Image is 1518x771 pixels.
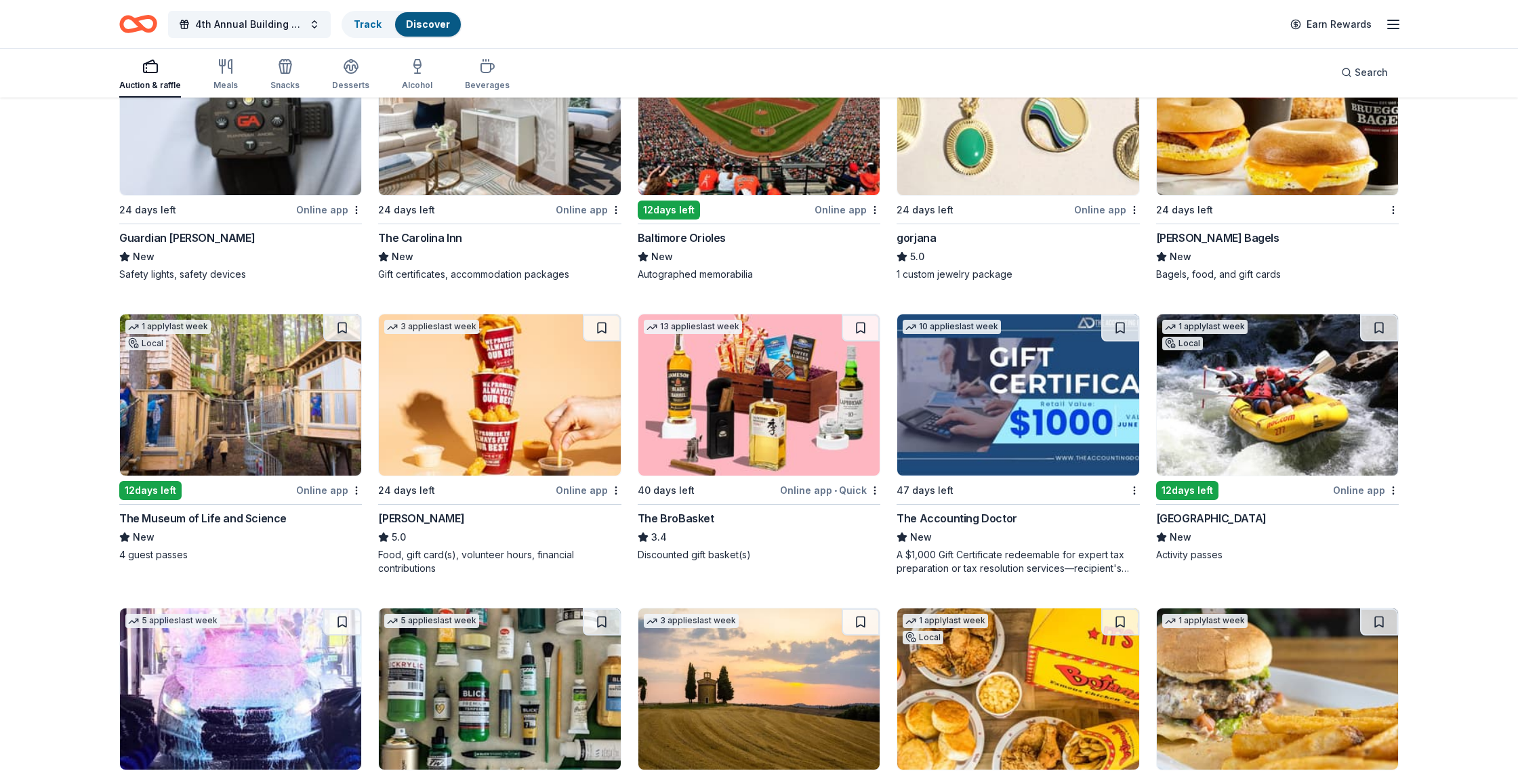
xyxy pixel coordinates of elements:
[1170,249,1191,265] span: New
[378,314,621,575] a: Image for Sheetz3 applieslast week24 days leftOnline app[PERSON_NAME]5.0Food, gift card(s), volun...
[897,33,1139,281] a: Image for gorjana11 applieslast week24 days leftOnline appgorjana5.01 custom jewelry package
[379,608,620,770] img: Image for BLICK Art Materials
[834,485,837,496] span: •
[384,614,479,628] div: 5 applies last week
[1156,230,1279,246] div: [PERSON_NAME] Bagels
[897,510,1017,526] div: The Accounting Doctor
[1355,64,1388,81] span: Search
[556,482,621,499] div: Online app
[384,320,479,334] div: 3 applies last week
[392,249,413,265] span: New
[897,202,953,218] div: 24 days left
[1156,481,1218,500] div: 12 days left
[133,249,155,265] span: New
[897,34,1138,195] img: Image for gorjana
[1156,314,1399,562] a: Image for Nantahala Outdoor Center1 applylast weekLocal12days leftOnline app[GEOGRAPHIC_DATA]NewA...
[1330,59,1399,86] button: Search
[1156,202,1213,218] div: 24 days left
[119,80,181,91] div: Auction & raffle
[342,11,462,38] button: TrackDiscover
[556,201,621,218] div: Online app
[120,314,361,476] img: Image for The Museum of Life and Science
[638,268,880,281] div: Autographed memorabilia
[378,482,435,499] div: 24 days left
[1156,548,1399,562] div: Activity passes
[1156,510,1267,526] div: [GEOGRAPHIC_DATA]
[903,320,1001,334] div: 10 applies last week
[392,529,406,545] span: 5.0
[1157,314,1398,476] img: Image for Nantahala Outdoor Center
[406,18,450,30] a: Discover
[296,482,362,499] div: Online app
[638,230,726,246] div: Baltimore Orioles
[378,510,464,526] div: [PERSON_NAME]
[119,202,176,218] div: 24 days left
[270,53,300,98] button: Snacks
[332,80,369,91] div: Desserts
[378,33,621,281] a: Image for The Carolina Inn1 applylast weekLocal24 days leftOnline appThe Carolina InnNewGift cert...
[903,614,988,628] div: 1 apply last week
[378,268,621,281] div: Gift certificates, accommodation packages
[897,230,936,246] div: gorjana
[638,482,695,499] div: 40 days left
[897,548,1139,575] div: A $1,000 Gift Certificate redeemable for expert tax preparation or tax resolution services—recipi...
[119,314,362,562] a: Image for The Museum of Life and Science1 applylast weekLocal12days leftOnline appThe Museum of L...
[815,201,880,218] div: Online app
[638,201,700,220] div: 12 days left
[1170,529,1191,545] span: New
[638,548,880,562] div: Discounted gift basket(s)
[638,34,880,195] img: Image for Baltimore Orioles
[1162,614,1248,628] div: 1 apply last week
[119,53,181,98] button: Auction & raffle
[125,337,166,350] div: Local
[270,80,300,91] div: Snacks
[119,548,362,562] div: 4 guest passes
[638,510,714,526] div: The BroBasket
[780,482,880,499] div: Online app Quick
[168,11,331,38] button: 4th Annual Building Hope Gala
[903,631,943,644] div: Local
[1156,33,1399,281] a: Image for Bruegger's Bagels24 days left[PERSON_NAME] BagelsNewBagels, food, and gift cards
[638,608,880,770] img: Image for AF Travel Ideas
[1157,608,1398,770] img: Image for Carolina Ale House
[638,314,880,476] img: Image for The BroBasket
[378,548,621,575] div: Food, gift card(s), volunteer hours, financial contributions
[119,481,182,500] div: 12 days left
[897,608,1138,770] img: Image for Bojangles
[379,34,620,195] img: Image for The Carolina Inn
[897,482,953,499] div: 47 days left
[119,8,157,40] a: Home
[1157,34,1398,195] img: Image for Bruegger's Bagels
[119,510,287,526] div: The Museum of Life and Science
[638,33,880,281] a: Image for Baltimore Orioles2 applieslast week12days leftOnline appBaltimore OriolesNewAutographed...
[1162,320,1248,334] div: 1 apply last week
[378,202,435,218] div: 24 days left
[119,230,255,246] div: Guardian [PERSON_NAME]
[133,529,155,545] span: New
[644,614,739,628] div: 3 applies last week
[213,53,238,98] button: Meals
[651,529,667,545] span: 3.4
[296,201,362,218] div: Online app
[402,80,432,91] div: Alcohol
[378,230,462,246] div: The Carolina Inn
[897,314,1139,575] a: Image for The Accounting Doctor10 applieslast week47 days leftThe Accounting DoctorNewA $1,000 Gi...
[1162,337,1203,350] div: Local
[195,16,304,33] span: 4th Annual Building Hope Gala
[644,320,742,334] div: 13 applies last week
[125,614,220,628] div: 5 applies last week
[465,80,510,91] div: Beverages
[402,53,432,98] button: Alcohol
[651,249,673,265] span: New
[1282,12,1380,37] a: Earn Rewards
[332,53,369,98] button: Desserts
[638,314,880,562] a: Image for The BroBasket13 applieslast week40 days leftOnline app•QuickThe BroBasket3.4Discounted ...
[465,53,510,98] button: Beverages
[897,268,1139,281] div: 1 custom jewelry package
[120,608,361,770] img: Image for Tidal Wave Auto Spa
[1156,268,1399,281] div: Bagels, food, and gift cards
[897,314,1138,476] img: Image for The Accounting Doctor
[354,18,382,30] a: Track
[910,249,924,265] span: 5.0
[119,33,362,281] a: Image for Guardian Angel Device3 applieslast week24 days leftOnline appGuardian [PERSON_NAME]NewS...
